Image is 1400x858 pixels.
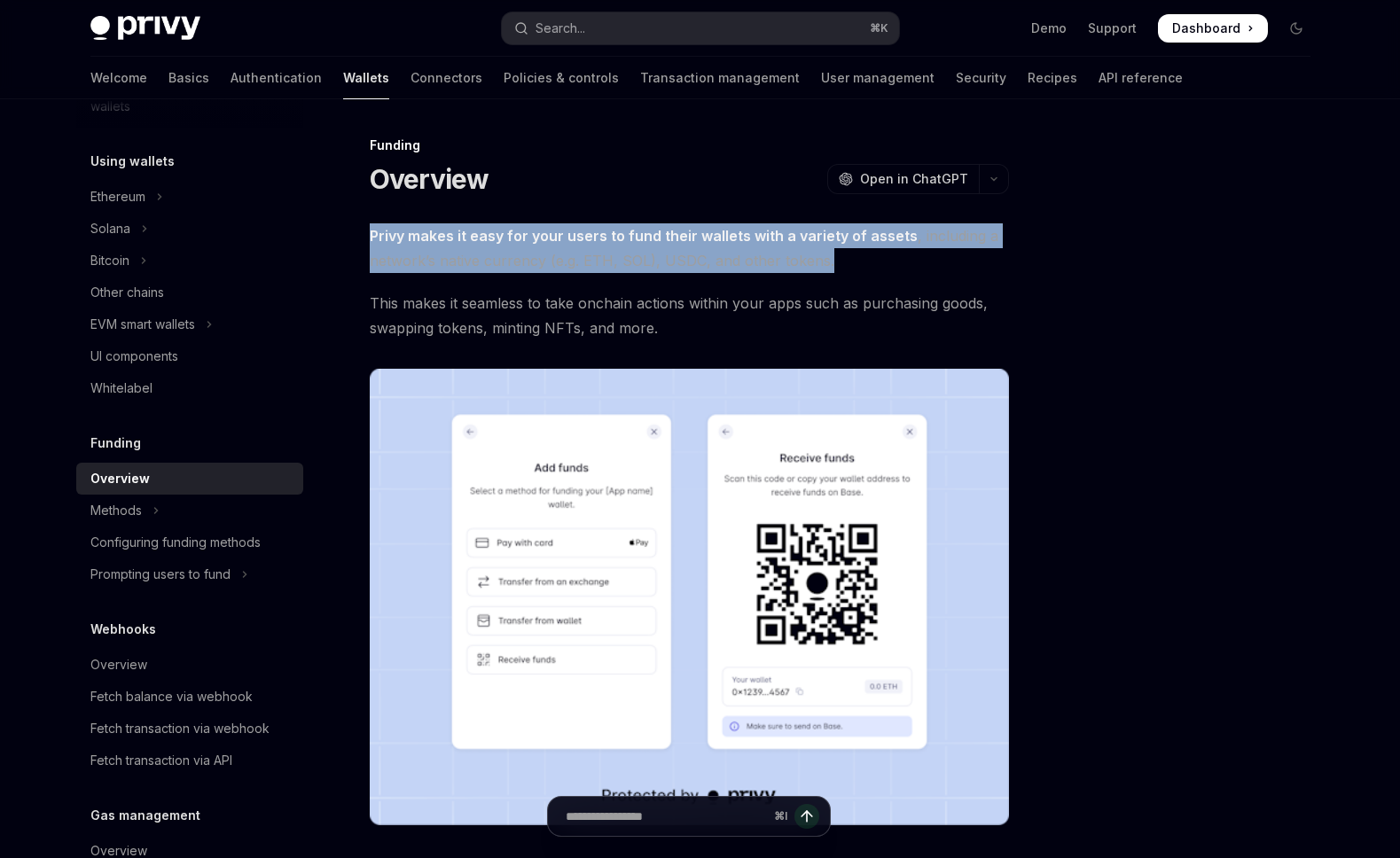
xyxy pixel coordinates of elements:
span: Open in ChatGPT [860,170,968,188]
a: Whitelabel [76,372,303,404]
div: Bitcoin [90,250,129,271]
input: Ask a question... [566,797,767,836]
div: UI components [90,346,178,367]
a: Overview [76,649,303,681]
div: Overview [90,654,147,675]
div: Prompting users to fund [90,564,231,585]
a: Fetch transaction via API [76,745,303,776]
a: Fetch transaction via webhook [76,713,303,745]
a: Transaction management [640,57,800,99]
h5: Using wallets [90,151,175,172]
div: Fetch transaction via API [90,750,232,771]
a: Demo [1031,19,1067,37]
button: Toggle EVM smart wallets section [76,308,303,340]
div: Search... [536,18,585,39]
a: Recipes [1028,57,1077,99]
a: Wallets [343,57,389,99]
div: Whitelabel [90,378,153,399]
button: Toggle Methods section [76,495,303,526]
img: images/Funding.png [370,369,1009,825]
span: Dashboard [1172,19,1240,37]
button: Send message [794,804,819,829]
div: EVM smart wallets [90,314,195,335]
button: Open search [502,12,899,44]
div: Ethereum [90,186,145,207]
strong: Privy makes it easy for your users to fund their wallets with a variety of assets [370,227,918,245]
a: Support [1088,19,1137,37]
button: Toggle Solana section [76,213,303,245]
a: Policies & controls [504,57,619,99]
a: Configuring funding methods [76,526,303,558]
h5: Gas management [90,805,200,826]
a: Welcome [90,57,147,99]
a: Connectors [411,57,482,99]
button: Toggle Bitcoin section [76,245,303,277]
img: dark logo [90,16,200,41]
div: Methods [90,500,142,521]
div: Solana [90,218,130,239]
a: Authentication [231,57,322,99]
button: Open in ChatGPT [827,164,979,194]
h5: Webhooks [90,619,156,640]
h1: Overview [370,163,489,195]
a: Overview [76,463,303,495]
div: Configuring funding methods [90,532,261,553]
a: Basics [168,57,209,99]
a: Security [956,57,1006,99]
span: This makes it seamless to take onchain actions within your apps such as purchasing goods, swappin... [370,291,1009,340]
a: Fetch balance via webhook [76,681,303,713]
div: Funding [370,136,1009,154]
div: Fetch transaction via webhook [90,718,270,739]
span: , including a network’s native currency (e.g. ETH, SOL), USDC, and other tokens. [370,223,1009,273]
div: Other chains [90,282,164,303]
a: Dashboard [1158,14,1268,43]
a: User management [821,57,935,99]
a: API reference [1099,57,1183,99]
h5: Funding [90,433,141,454]
button: Toggle Prompting users to fund section [76,558,303,590]
button: Toggle dark mode [1282,14,1310,43]
a: Other chains [76,277,303,308]
a: UI components [76,340,303,372]
button: Toggle Ethereum section [76,181,303,213]
span: ⌘ K [870,21,888,35]
div: Fetch balance via webhook [90,686,253,707]
div: Overview [90,468,150,489]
